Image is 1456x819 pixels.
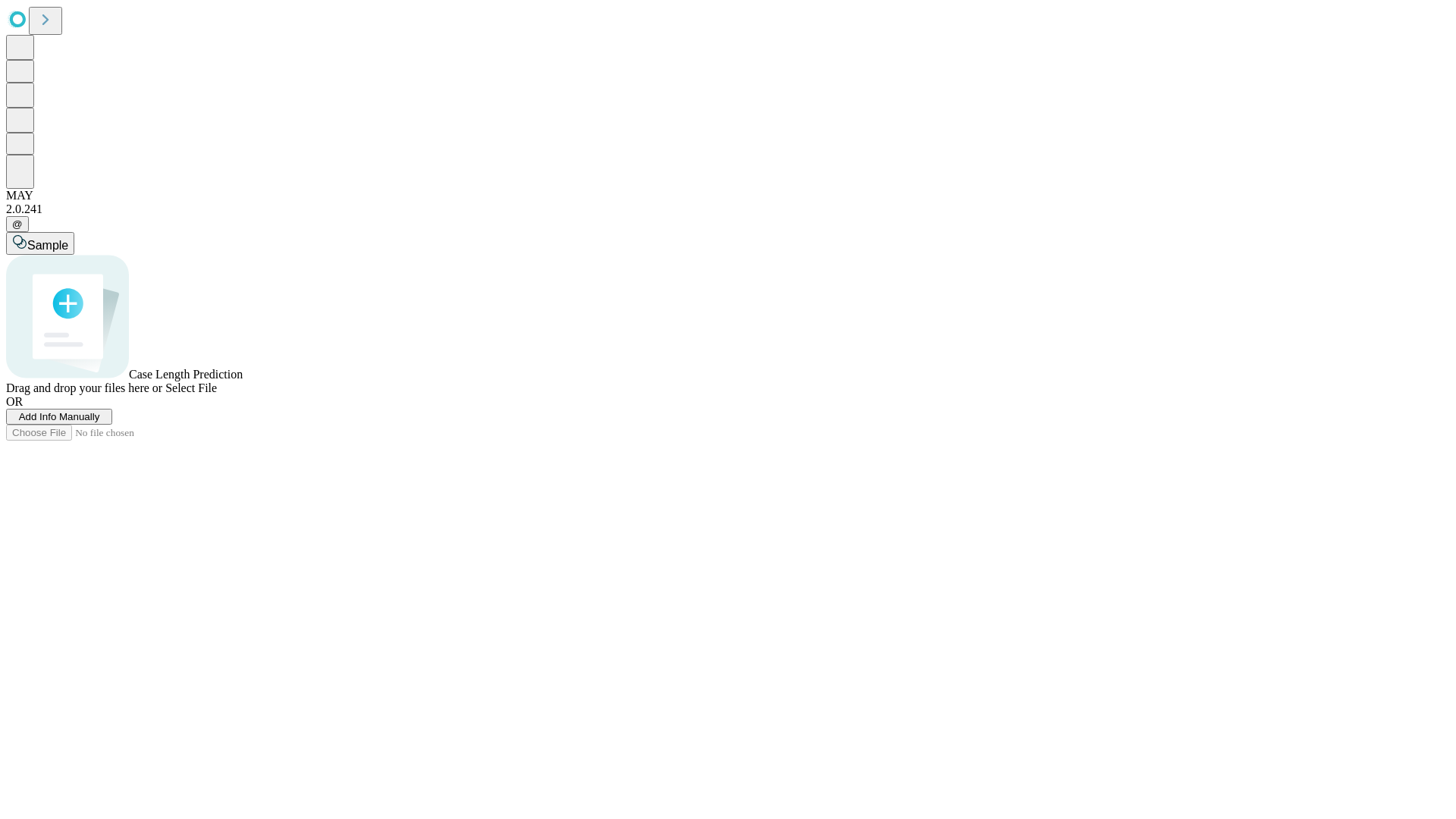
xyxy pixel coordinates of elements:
button: @ [6,216,29,232]
span: Case Length Prediction [129,368,243,381]
span: Add Info Manually [19,411,100,422]
button: Add Info Manually [6,409,112,425]
div: MAY [6,189,1450,202]
button: Sample [6,232,74,255]
span: @ [12,218,23,230]
span: Sample [27,239,68,252]
span: OR [6,395,23,408]
span: Drag and drop your files here or [6,381,162,394]
div: 2.0.241 [6,202,1450,216]
span: Select File [165,381,217,394]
